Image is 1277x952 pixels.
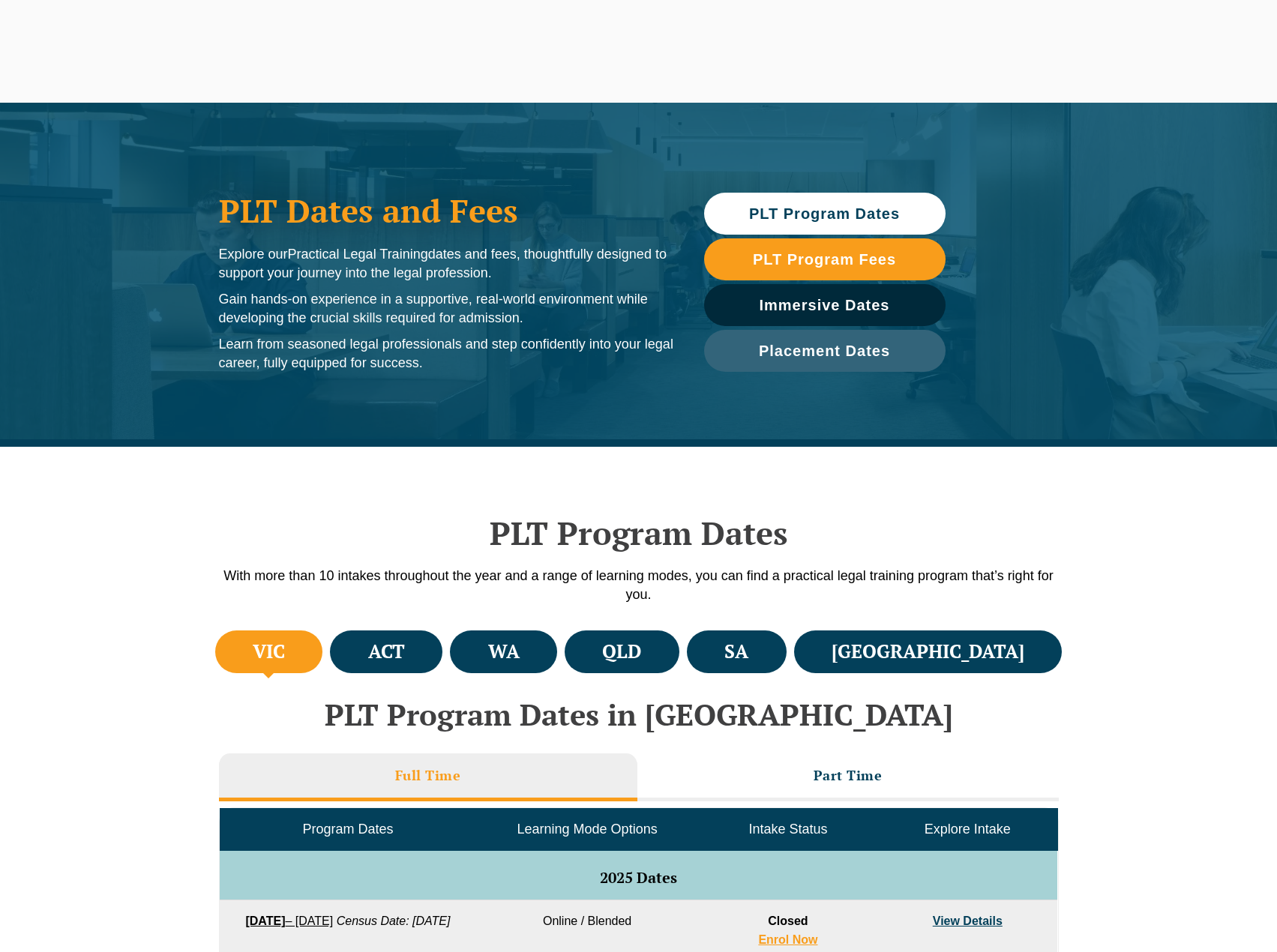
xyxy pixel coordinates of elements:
[749,206,900,221] span: PLT Program Dates
[753,252,896,267] span: PLT Program Fees
[748,822,827,837] span: Intake Status
[288,247,428,262] span: Practical Legal Training
[758,933,817,946] a: Enrol Now
[832,639,1024,664] h4: [GEOGRAPHIC_DATA]
[704,193,946,235] a: PLT Program Dates
[211,514,1066,552] h2: PLT Program Dates
[759,343,890,358] span: Placement Dates
[724,639,748,664] h4: SA
[925,822,1011,837] span: Explore Intake
[219,192,674,229] h1: PLT Dates and Fees
[211,698,1066,731] h2: PLT Program Dates in [GEOGRAPHIC_DATA]
[245,915,285,927] strong: [DATE]
[302,822,393,837] span: Program Dates
[211,567,1066,604] p: With more than 10 intakes throughout the year and a range of learning modes, you can find a pract...
[219,335,674,373] p: Learn from seasoned legal professionals and step confidently into your legal career, fully equipp...
[760,298,890,313] span: Immersive Dates
[704,330,946,372] a: Placement Dates
[219,245,674,283] p: Explore our dates and fees, thoughtfully designed to support your journey into the legal profession.
[933,915,1003,927] a: View Details
[253,639,285,664] h4: VIC
[488,639,520,664] h4: WA
[395,767,461,784] h3: Full Time
[704,284,946,326] a: Immersive Dates
[517,822,658,837] span: Learning Mode Options
[814,767,883,784] h3: Part Time
[600,867,677,888] span: 2025 Dates
[602,639,641,664] h4: QLD
[337,915,451,927] em: Census Date: [DATE]
[245,915,333,927] a: [DATE]– [DATE]
[219,290,674,328] p: Gain hands-on experience in a supportive, real-world environment while developing the crucial ski...
[704,238,946,280] a: PLT Program Fees
[368,639,405,664] h4: ACT
[768,915,808,927] span: Closed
